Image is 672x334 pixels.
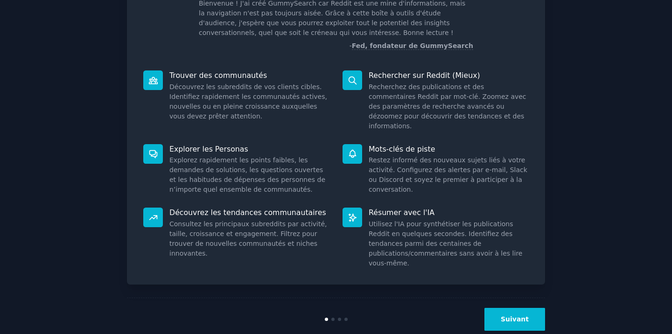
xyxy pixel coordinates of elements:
[169,156,325,193] font: Explorez rapidement les points faibles, les demandes de solutions, les questions ouvertes et les ...
[169,71,267,80] font: Trouver des communautés
[369,145,435,153] font: Mots-clés de piste
[369,83,526,130] font: Recherchez des publications et des commentaires Reddit par mot-clé. Zoomez avec des paramètres de...
[350,42,352,49] font: -
[369,156,527,193] font: Restez informé des nouveaux sujets liés à votre activité. Configurez des alertes par e-mail, Slac...
[169,208,326,217] font: Découvrez les tendances communautaires
[169,145,248,153] font: Explorer les Personas
[369,71,480,80] font: Rechercher sur Reddit (Mieux)
[352,42,473,50] a: Fed, fondateur de GummySearch
[369,220,522,267] font: Utilisez l'IA pour synthétiser les publications Reddit en quelques secondes. Identifiez des tenda...
[501,315,529,323] font: Suivant
[352,42,473,49] font: Fed, fondateur de GummySearch
[369,208,434,217] font: Résumer avec l'IA
[484,308,545,331] button: Suivant
[169,83,327,120] font: Découvrez les subreddits de vos clients cibles. Identifiez rapidement les communautés actives, no...
[169,220,327,257] font: Consultez les principaux subreddits par activité, taille, croissance et engagement. Filtrez pour ...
